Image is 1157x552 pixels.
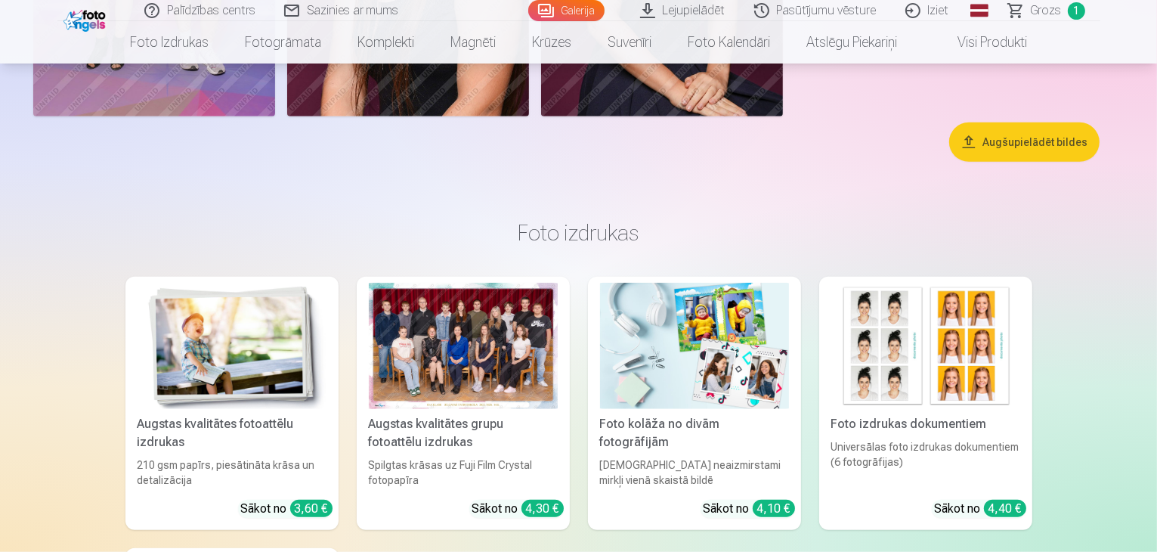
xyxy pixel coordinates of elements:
[1031,2,1062,20] span: Grozs
[1068,2,1085,20] span: 1
[935,500,1026,518] div: Sākot no
[472,500,564,518] div: Sākot no
[357,277,570,530] a: Augstas kvalitātes grupu fotoattēlu izdrukasSpilgtas krāsas uz Fuji Film Crystal fotopapīraSākot ...
[670,21,788,64] a: Foto kalendāri
[521,500,564,517] div: 4,30 €
[363,415,564,451] div: Augstas kvalitātes grupu fotoattēlu izdrukas
[339,21,432,64] a: Komplekti
[831,283,1020,409] img: Foto izdrukas dokumentiem
[138,283,326,409] img: Augstas kvalitātes fotoattēlu izdrukas
[432,21,514,64] a: Magnēti
[131,415,333,451] div: Augstas kvalitātes fotoattēlu izdrukas
[594,415,795,451] div: Foto kolāža no divām fotogrāfijām
[125,277,339,530] a: Augstas kvalitātes fotoattēlu izdrukasAugstas kvalitātes fotoattēlu izdrukas210 gsm papīrs, piesā...
[112,21,227,64] a: Foto izdrukas
[825,439,1026,488] div: Universālas foto izdrukas dokumentiem (6 fotogrāfijas)
[514,21,589,64] a: Krūzes
[227,21,339,64] a: Fotogrāmata
[704,500,795,518] div: Sākot no
[290,500,333,517] div: 3,60 €
[949,122,1100,162] button: Augšupielādēt bildes
[915,21,1045,64] a: Visi produkti
[589,21,670,64] a: Suvenīri
[588,277,801,530] a: Foto kolāža no divām fotogrāfijāmFoto kolāža no divām fotogrāfijām[DEMOGRAPHIC_DATA] neaizmirstam...
[984,500,1026,517] div: 4,40 €
[594,457,795,488] div: [DEMOGRAPHIC_DATA] neaizmirstami mirkļi vienā skaistā bildē
[241,500,333,518] div: Sākot no
[131,457,333,488] div: 210 gsm papīrs, piesātināta krāsa un detalizācija
[138,219,1020,247] h3: Foto izdrukas
[825,415,1026,433] div: Foto izdrukas dokumentiem
[363,457,564,488] div: Spilgtas krāsas uz Fuji Film Crystal fotopapīra
[753,500,795,517] div: 4,10 €
[788,21,915,64] a: Atslēgu piekariņi
[819,277,1032,530] a: Foto izdrukas dokumentiemFoto izdrukas dokumentiemUniversālas foto izdrukas dokumentiem (6 fotogr...
[63,6,110,32] img: /fa1
[600,283,789,409] img: Foto kolāža no divām fotogrāfijām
